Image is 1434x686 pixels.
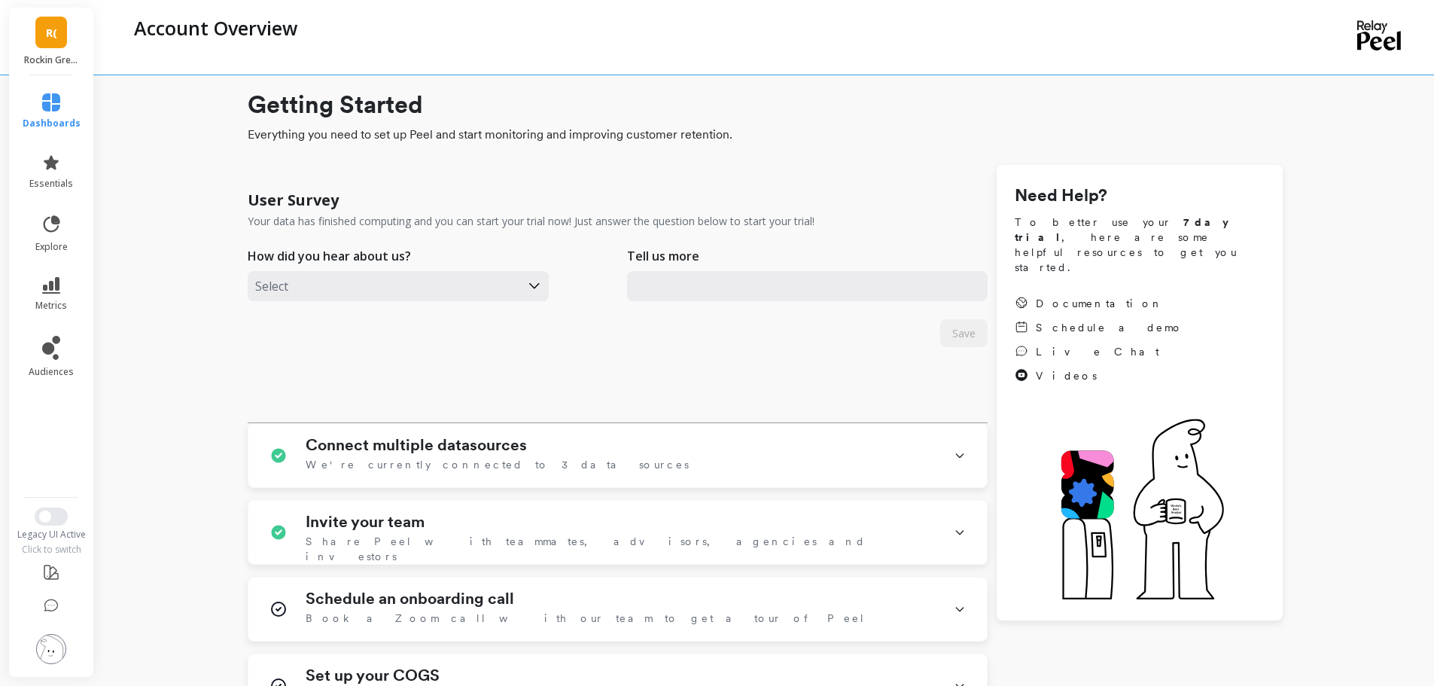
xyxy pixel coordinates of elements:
[306,590,514,608] h1: Schedule an onboarding call
[1015,320,1183,335] a: Schedule a demo
[248,87,1283,123] h1: Getting Started
[248,126,1283,144] span: Everything you need to set up Peel and start monitoring and improving customer retention.
[134,15,297,41] p: Account Overview
[8,544,96,556] div: Click to switch
[35,300,67,312] span: metrics
[248,190,339,211] h1: User Survey
[1015,215,1265,275] span: To better use your , here are some helpful resources to get you started.
[35,241,68,253] span: explore
[1015,368,1183,383] a: Videos
[306,666,440,684] h1: Set up your COGS
[1015,216,1241,243] strong: 7 day trial
[29,366,74,378] span: audiences
[24,54,79,66] p: Rockin Green (Essor)
[1036,320,1183,335] span: Schedule a demo
[248,247,411,265] p: How did you hear about us?
[627,247,699,265] p: Tell us more
[1036,344,1159,359] span: Live Chat
[306,457,689,472] span: We're currently connected to 3 data sources
[35,508,68,526] button: Switch to New UI
[1036,296,1164,311] span: Documentation
[306,534,936,564] span: Share Peel with teammates, advisors, agencies and investors
[1015,183,1265,209] h1: Need Help?
[29,178,73,190] span: essentials
[1036,368,1097,383] span: Videos
[306,436,527,454] h1: Connect multiple datasources
[306,513,425,531] h1: Invite your team
[23,117,81,130] span: dashboards
[306,611,866,626] span: Book a Zoom call with our team to get a tour of Peel
[8,529,96,541] div: Legacy UI Active
[46,24,57,41] span: R(
[1015,296,1183,311] a: Documentation
[248,214,814,229] p: Your data has finished computing and you can start your trial now! Just answer the question below...
[36,634,66,664] img: profile picture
